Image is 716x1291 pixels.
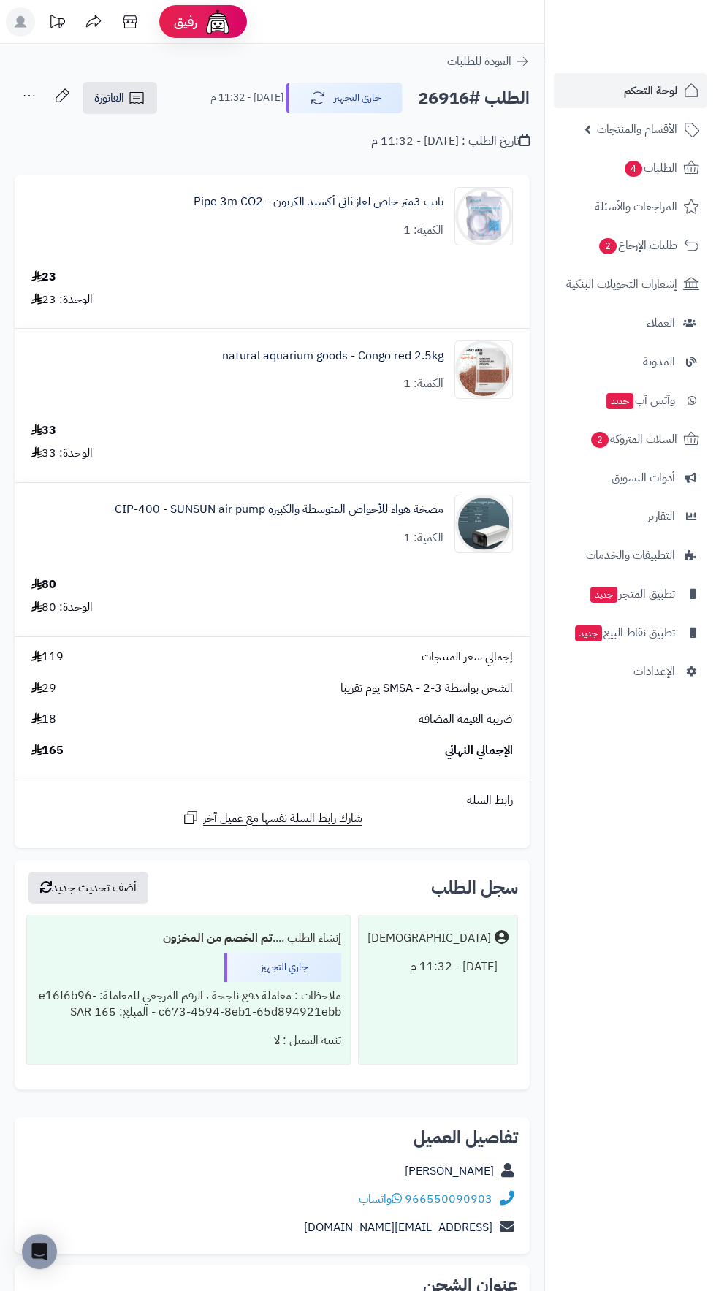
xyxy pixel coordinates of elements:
div: الكمية: 1 [403,530,443,547]
h2: تفاصيل العميل [26,1129,518,1146]
a: طلبات الإرجاع2 [554,228,707,263]
span: الأقسام والمنتجات [597,119,677,140]
span: جديد [590,587,617,603]
a: الطلبات4 [554,151,707,186]
span: الإعدادات [633,661,675,682]
a: 966550090903 [405,1190,492,1208]
div: [DATE] - 11:32 م [367,953,509,981]
span: العملاء [647,313,675,333]
span: 2 [599,238,617,254]
a: لوحة التحكم [554,73,707,108]
span: الشحن بواسطة SMSA - 2-3 يوم تقريبا [340,680,513,697]
h3: سجل الطلب [431,879,518,896]
span: 119 [31,649,64,666]
div: الكمية: 1 [403,222,443,239]
a: natural aquarium goods - Congo red 2.5kg [222,348,443,365]
span: إشعارات التحويلات البنكية [566,274,677,294]
a: إشعارات التحويلات البنكية [554,267,707,302]
span: 18 [31,711,56,728]
h2: الطلب #26916 [418,83,530,113]
a: واتساب [359,1190,402,1208]
div: الوحدة: 33 [31,445,93,462]
div: ملاحظات : معاملة دفع ناجحة ، الرقم المرجعي للمعاملة: e16f6b96-c673-4594-8eb1-65d894921ebb - المبل... [36,982,341,1027]
span: التطبيقات والخدمات [586,545,675,565]
a: وآتس آبجديد [554,383,707,418]
span: جديد [575,625,602,641]
span: جديد [606,393,633,409]
div: جاري التجهيز [224,953,341,982]
div: الكمية: 1 [403,376,443,392]
span: إجمالي سعر المنتجات [422,649,513,666]
div: الوحدة: 80 [31,599,93,616]
span: وآتس آب [605,390,675,411]
a: المراجعات والأسئلة [554,189,707,224]
div: 23 [31,269,56,286]
span: رفيق [174,13,197,31]
span: التقارير [647,506,675,527]
span: 2 [591,432,609,448]
span: تطبيق نقاط البيع [574,622,675,643]
div: Open Intercom Messenger [22,1234,57,1269]
a: أدوات التسويق [554,460,707,495]
span: الإجمالي النهائي [445,742,513,759]
a: الإعدادات [554,654,707,689]
span: 165 [31,742,64,759]
a: المدونة [554,344,707,379]
span: ضريبة القيمة المضافة [419,711,513,728]
span: شارك رابط السلة نفسها مع عميل آخر [203,810,362,827]
a: تطبيق نقاط البيعجديد [554,615,707,650]
a: التطبيقات والخدمات [554,538,707,573]
a: الفاتورة [83,82,157,114]
span: طلبات الإرجاع [598,235,677,256]
a: العودة للطلبات [447,53,530,70]
img: 1717739148-b0b27a729b54f11351062d200a957de0-90x90.jpg [455,340,512,399]
span: الطلبات [623,158,677,178]
img: ai-face.png [203,7,232,37]
span: المراجعات والأسئلة [595,197,677,217]
a: بايب 3متر خاص لغاز ثاني أكسيد الكربون - Pipe 3m CO2 [194,194,443,210]
span: 4 [625,161,642,177]
div: تنبيه العميل : لا [36,1027,341,1055]
a: شارك رابط السلة نفسها مع عميل آخر [182,809,362,827]
a: [PERSON_NAME] [405,1162,494,1180]
div: رابط السلة [20,792,524,809]
div: الوحدة: 23 [31,292,93,308]
a: العملاء [554,305,707,340]
img: 1717788001-6416YF6IBQ6iC666RL-90x90.jpg [455,495,512,553]
b: تم الخصم من المخزون [163,929,273,947]
div: 80 [31,576,56,593]
a: السلات المتروكة2 [554,422,707,457]
button: أضف تحديث جديد [28,872,148,904]
small: [DATE] - 11:32 م [210,91,283,105]
a: تحديثات المنصة [39,7,75,40]
span: الفاتورة [94,89,124,107]
span: تطبيق المتجر [589,584,675,604]
a: [EMAIL_ADDRESS][DOMAIN_NAME] [304,1219,492,1236]
span: لوحة التحكم [624,80,677,101]
span: المدونة [643,351,675,372]
span: العودة للطلبات [447,53,511,70]
button: جاري التجهيز [286,83,403,113]
img: 1689364341-H1c739d7f360e44bbbe6ad3398ee90171I-90x90.jpg [455,187,512,245]
div: تاريخ الطلب : [DATE] - 11:32 م [371,133,530,150]
span: 29 [31,680,56,697]
span: أدوات التسويق [612,468,675,488]
a: مضخة هواء للأحواض المتوسطة والكبيرة CIP-400 - SUNSUN air pump [115,501,443,518]
a: تطبيق المتجرجديد [554,576,707,612]
div: 33 [31,422,56,439]
a: التقارير [554,499,707,534]
div: إنشاء الطلب .... [36,924,341,953]
span: السلات المتروكة [590,429,677,449]
div: [DEMOGRAPHIC_DATA] [367,930,491,947]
